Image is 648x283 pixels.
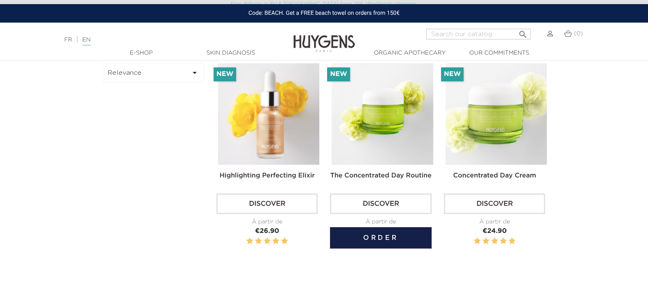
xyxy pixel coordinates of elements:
img: Highlighting Perfecting Elixir [218,63,319,165]
span: €26.90 [255,228,279,235]
li: New [327,67,350,81]
label: 2 [255,236,261,246]
a: Skin Diagnosis [190,49,272,58]
a: Discover [444,193,545,214]
button: Relevance [103,63,205,82]
div: | [60,35,264,45]
label: 2 [482,236,489,246]
a: FR [64,37,72,43]
label: 4 [273,236,279,246]
li: New [441,67,464,81]
input: Search [426,29,531,39]
label: 4 [500,236,507,246]
i:  [518,27,527,37]
span: (0) [574,31,583,37]
label: 3 [491,236,498,246]
img: Huygens [293,22,355,53]
span: €24.90 [482,228,507,235]
div: À partir de [330,218,431,226]
button:  [515,26,530,37]
label: 3 [264,236,271,246]
a: The Concentrated Day Routine [330,173,432,179]
a: Concentrated Day Cream [453,173,536,179]
i:  [190,68,200,78]
div: À partir de [216,218,318,226]
label: 1 [474,236,480,246]
label: 1 [246,236,253,246]
button: Order [330,227,431,248]
label: 5 [281,236,288,246]
a: Highlighting Perfecting Elixir [220,173,315,179]
a: Organic Apothecary [369,49,451,58]
div: À partir de [444,218,545,226]
label: 5 [509,236,515,246]
a: Our commitments [458,49,540,58]
li: New [214,67,236,81]
img: Concentrated Day Cream [446,63,547,165]
a: Discover [330,193,431,214]
a: Discover [216,193,318,214]
a: E-Shop [100,49,182,58]
a: EN [82,37,91,46]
